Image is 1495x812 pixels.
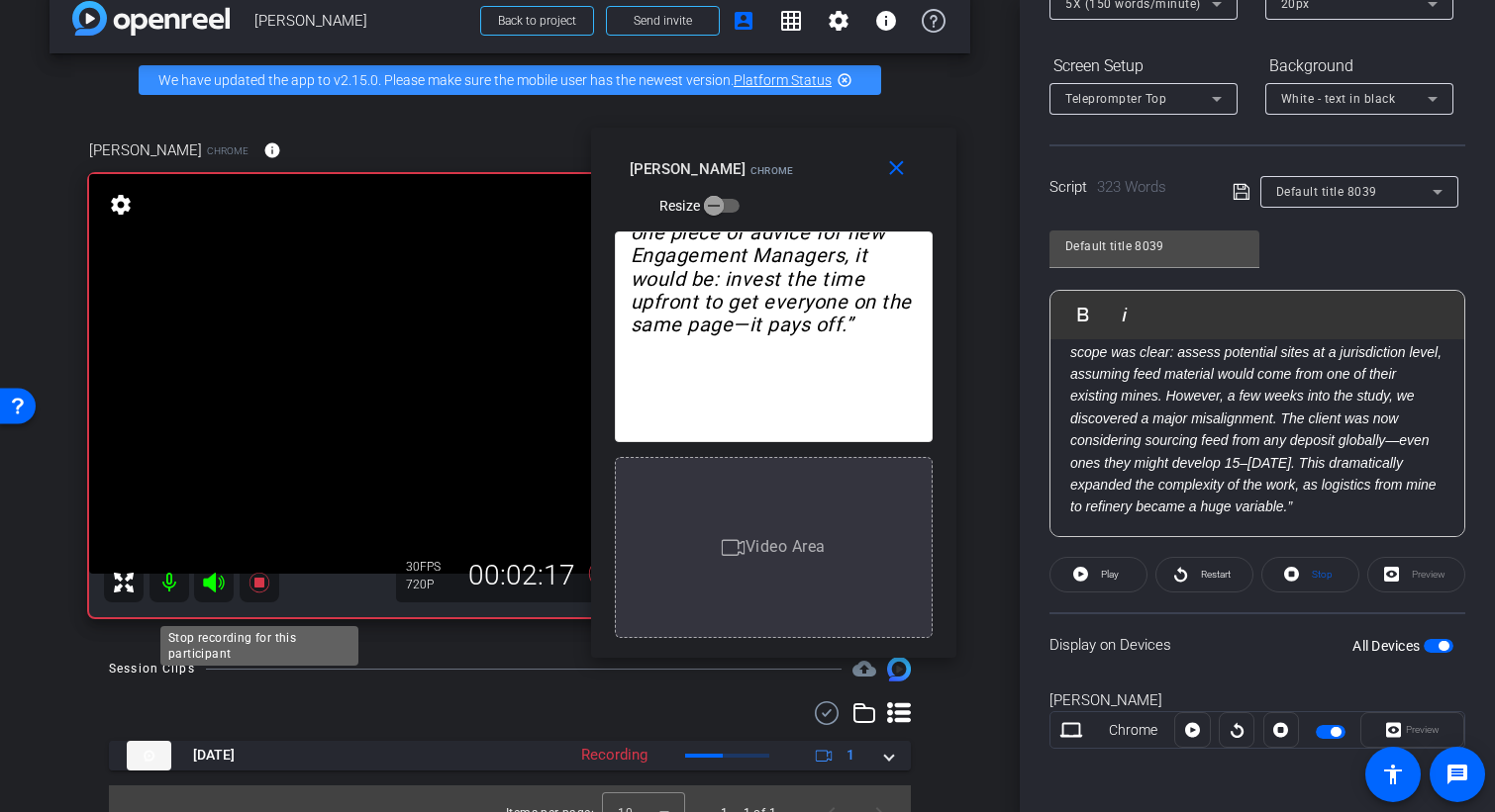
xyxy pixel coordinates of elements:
[107,193,135,217] mat-icon: settings
[1070,321,1442,514] em: “During pre-RFP discussions and proposal development, the scope was clear: assess potential sites...
[847,745,854,766] span: 1
[779,9,803,33] mat-icon: grid_on
[89,139,202,161] span: [PERSON_NAME]
[109,659,195,678] div: Session Clips
[127,741,171,770] img: thumb-nail
[1281,92,1396,106] span: White - text in black
[1049,612,1465,677] div: Display on Devices
[1312,569,1333,580] span: Stop
[455,559,588,592] div: 00:02:17
[837,72,852,88] mat-icon: highlight_off
[1065,234,1244,258] input: Title
[1065,92,1166,106] span: Teleprompter Top
[852,657,876,680] mat-icon: cloud_upload
[659,196,705,216] label: Resize
[884,156,909,181] mat-icon: close
[1201,569,1231,580] span: Restart
[1049,176,1205,199] div: Script
[254,1,468,41] span: [PERSON_NAME]
[1049,689,1465,712] div: [PERSON_NAME]
[1352,636,1424,656] label: All Devices
[1101,569,1119,580] span: Play
[630,160,746,178] span: [PERSON_NAME]
[160,626,358,666] div: Stop recording for this participant
[852,657,876,680] span: Destinations for your clips
[1276,185,1377,199] span: Default title 8039
[406,559,455,575] div: 30
[746,537,826,556] span: Video Area
[874,9,898,33] mat-icon: info
[420,560,441,574] span: FPS
[827,9,850,33] mat-icon: settings
[634,13,692,29] span: Send invite
[1381,763,1405,786] mat-icon: accessibility
[1097,178,1166,196] span: 323 Words
[498,14,576,28] span: Back to project
[734,72,832,88] a: Platform Status
[207,143,249,158] span: Chrome
[406,577,455,592] div: 720P
[571,744,657,767] div: Recording
[732,9,755,33] mat-icon: account_box
[139,65,881,95] div: We have updated the app to v2.15.0. Please make sure the mobile user has the newest version.
[193,745,235,766] span: [DATE]
[887,657,911,680] img: Session clips
[1092,720,1175,741] div: Chrome
[750,165,794,176] span: Chrome
[72,1,230,36] img: app-logo
[1265,49,1453,83] div: Background
[1049,49,1238,83] div: Screen Setup
[1445,763,1469,786] mat-icon: message
[263,141,281,159] mat-icon: info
